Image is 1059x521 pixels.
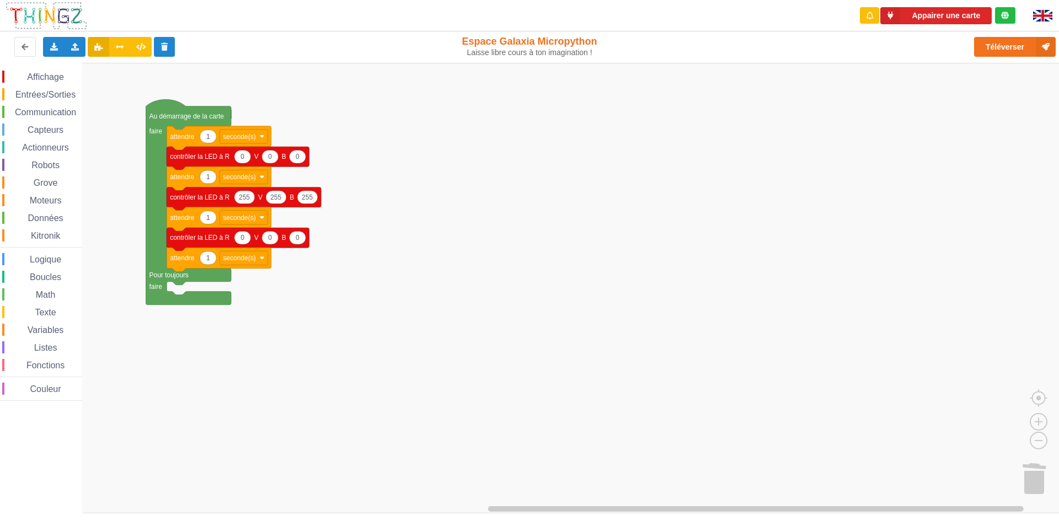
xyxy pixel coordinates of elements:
[206,254,210,262] text: 1
[149,283,163,291] text: faire
[270,194,281,201] text: 255
[25,72,65,82] span: Affichage
[170,132,194,140] text: attendre
[302,194,313,201] text: 255
[28,196,63,205] span: Moteurs
[13,108,78,117] span: Communication
[254,234,259,241] text: V
[33,308,57,317] span: Texte
[32,178,60,187] span: Grove
[28,272,63,282] span: Boucles
[223,173,255,181] text: seconde(s)
[206,213,210,221] text: 1
[223,132,255,140] text: seconde(s)
[258,194,263,201] text: V
[282,234,286,241] text: B
[170,173,194,181] text: attendre
[149,112,224,120] text: Au démarrage de la carte
[14,90,77,99] span: Entrées/Sorties
[170,153,229,160] text: contrôler la LED à R
[149,271,189,279] text: Pour toujours
[170,234,229,241] text: contrôler la LED à R
[34,290,57,299] span: Math
[240,153,244,160] text: 0
[26,213,65,223] span: Données
[28,255,63,264] span: Logique
[223,213,255,221] text: seconde(s)
[170,194,229,201] text: contrôler la LED à R
[296,153,299,160] text: 0
[25,361,66,370] span: Fonctions
[974,37,1056,57] button: Téléverser
[26,325,66,335] span: Variables
[240,234,244,241] text: 0
[268,234,272,241] text: 0
[20,143,71,152] span: Actionneurs
[170,213,194,221] text: attendre
[239,194,250,201] text: 255
[296,234,299,241] text: 0
[149,127,163,135] text: faire
[29,231,62,240] span: Kitronik
[437,48,622,57] div: Laisse libre cours à ton imagination !
[29,384,63,394] span: Couleur
[33,343,59,352] span: Listes
[282,153,286,160] text: B
[880,7,992,24] button: Appairer une carte
[268,153,272,160] text: 0
[290,194,294,201] text: B
[30,160,61,170] span: Robots
[1033,10,1052,22] img: gb.png
[254,153,259,160] text: V
[223,254,255,262] text: seconde(s)
[26,125,65,135] span: Capteurs
[170,254,194,262] text: attendre
[5,1,88,30] img: thingz_logo.png
[995,7,1015,24] div: Tu es connecté au serveur de création de Thingz
[206,173,210,181] text: 1
[437,35,622,57] div: Espace Galaxia Micropython
[206,132,210,140] text: 1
